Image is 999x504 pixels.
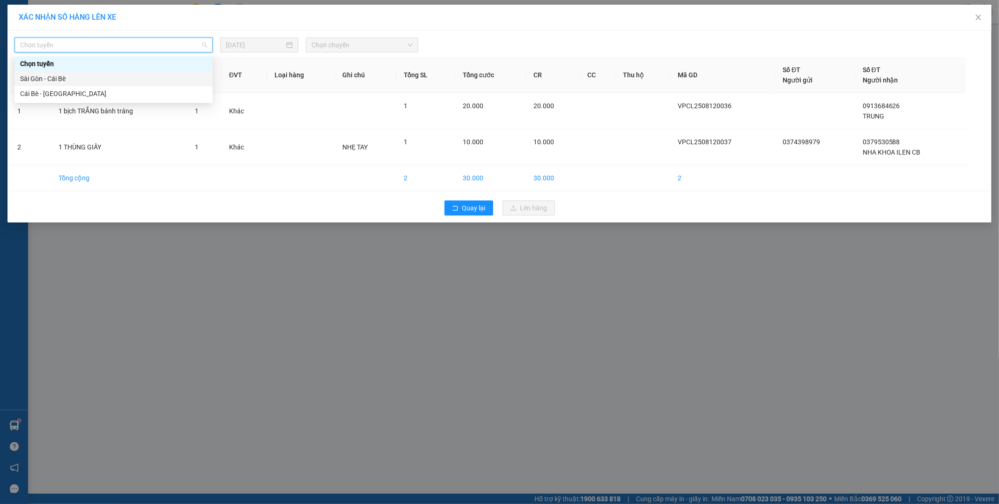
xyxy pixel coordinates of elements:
div: Cái Bè - [GEOGRAPHIC_DATA] [20,89,207,99]
div: Sài Gòn - Cái Bè [15,71,213,86]
span: XÁC NHẬN SỐ HÀNG LÊN XE [19,13,116,22]
div: Sài Gòn - Cái Bè [20,74,207,84]
span: rollback [452,205,459,212]
span: NHẸ TAY [342,143,368,151]
th: Loại hàng [267,57,335,93]
span: 1 [195,107,199,115]
th: CR [526,57,580,93]
button: uploadLên hàng [503,200,555,215]
button: rollbackQuay lại [444,200,493,215]
span: 10.000 [463,138,483,146]
span: NHA KHOA ILEN CB [863,148,921,156]
th: STT [10,57,51,93]
th: Tổng SL [396,57,455,93]
button: Close [965,5,992,31]
td: Khác [222,93,267,129]
span: Chọn chuyến [311,38,413,52]
td: 1 bịch TRẮNG bánh tráng [51,93,187,129]
div: Chọn tuyến [20,59,207,69]
span: Số ĐT [863,66,881,74]
span: TRUNG [863,112,884,120]
td: 1 THÙNG GIẤY [51,129,187,165]
span: 1 [404,138,407,146]
span: close [975,14,982,21]
span: Chọn tuyến [20,38,207,52]
input: 12/08/2025 [226,40,284,50]
td: 2 [10,129,51,165]
td: 30.000 [455,165,526,191]
td: 1 [10,93,51,129]
span: 1 [404,102,407,110]
th: Ghi chú [335,57,396,93]
th: Mã GD [671,57,776,93]
span: VPCL2508120036 [678,102,732,110]
span: 0379530588 [863,138,900,146]
span: 1 [195,143,199,151]
td: Khác [222,129,267,165]
span: Quay lại [462,203,486,213]
span: 20.000 [533,102,554,110]
span: Người nhận [863,76,898,84]
span: 20.000 [463,102,483,110]
th: Tổng cước [455,57,526,93]
span: Người gửi [783,76,813,84]
td: Tổng cộng [51,165,187,191]
td: 2 [396,165,455,191]
th: CC [580,57,615,93]
span: Số ĐT [783,66,800,74]
div: Cái Bè - Sài Gòn [15,86,213,101]
span: 0913684626 [863,102,900,110]
span: 10.000 [533,138,554,146]
div: Chọn tuyến [15,56,213,71]
td: 30.000 [526,165,580,191]
td: 2 [671,165,776,191]
span: VPCL2508120037 [678,138,732,146]
th: Thu hộ [615,57,670,93]
span: 0374398979 [783,138,820,146]
th: ĐVT [222,57,267,93]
